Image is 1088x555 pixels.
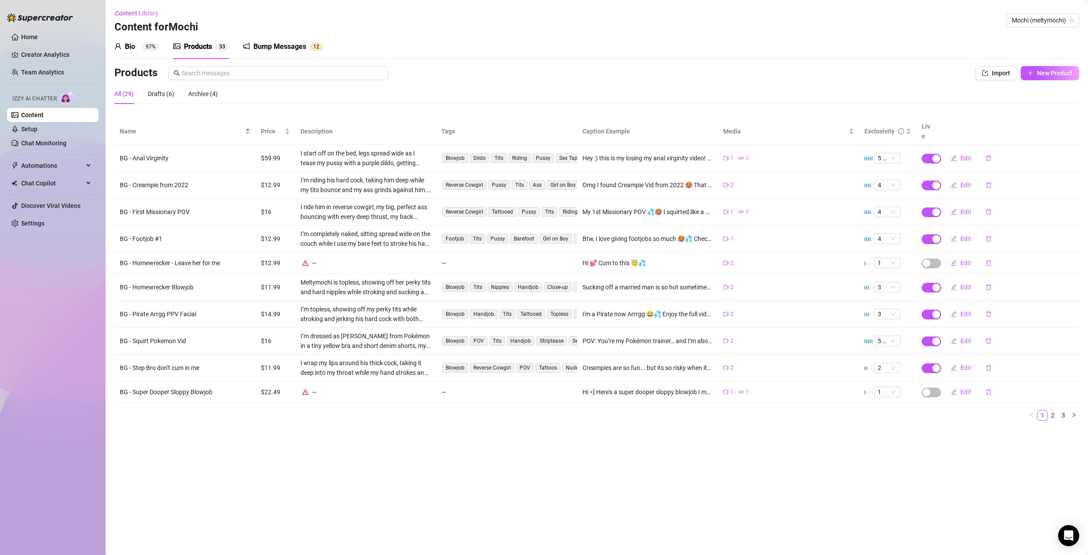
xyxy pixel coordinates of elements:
button: delete [978,151,999,165]
span: Handjob [514,282,542,292]
sup: 97% [142,42,159,51]
span: Edit [960,235,971,242]
button: Edit [944,307,978,321]
span: 1 [730,235,733,243]
span: Blowjob [442,153,468,163]
td: BG - Super Dooper Sloppy Blowjob [114,381,256,403]
span: Girl on Boy [547,180,579,190]
span: edit [951,155,957,161]
span: Nude [562,363,582,373]
span: Izzy AI Chatter [12,95,57,103]
span: video-camera [723,311,729,317]
span: Boy on Girl [574,234,606,244]
li: 3 [1058,410,1069,421]
td: — [436,381,577,403]
div: Products [184,41,212,52]
span: 4 [878,234,897,244]
div: Meltymochi is topless, showing off her perky tits and hard nipples while stroking and sucking a t... [300,277,431,297]
span: video-camera [723,155,729,161]
span: 1 [730,154,733,163]
button: Edit [944,151,978,165]
span: Edit [960,388,971,396]
span: Media [723,126,847,136]
div: I ride him in reverse cowgirl, my big, perfect ass bouncing with every deep thrust, my back tatto... [300,202,431,222]
a: Home [21,33,38,41]
th: Tags [436,118,577,145]
span: user [114,43,121,50]
a: Chat Monitoring [21,140,66,147]
span: 2 [730,181,733,189]
span: import [982,70,988,76]
div: Btw, I love giving footjobs so much 🥵💦 Check this video out if you want you to see how I'd make y... [582,234,713,244]
td: BG - First Missionary POV [114,199,256,226]
span: Tits [499,309,515,319]
div: Bio [125,41,135,52]
span: 4 [878,207,897,217]
div: I’m completely naked, sitting spread wide on the couch while I use my bare feet to stroke his har... [300,229,431,248]
div: All (29) [114,89,134,99]
span: delete [985,236,992,242]
span: 1 [878,387,897,397]
button: left [1026,410,1037,421]
a: Team Analytics [21,69,64,76]
a: 1 [1037,411,1047,420]
span: Edit [960,181,971,189]
td: BG - Homewrecker - Leave her for me [114,252,256,274]
span: 1 [878,258,897,268]
span: Name [120,126,243,136]
span: video-camera [723,365,729,370]
span: video-camera [723,389,729,395]
span: Edit [960,311,971,318]
span: Edit [960,284,971,291]
span: Riding [509,153,531,163]
div: Hey :) this is my losing my anal virginity video! Hope you enjoy it. It’s a long and juicy b/g vi... [582,153,713,163]
span: 5 🔥 [878,153,897,163]
a: Creator Analytics [21,48,92,62]
span: Tits [491,153,507,163]
a: 2 [1048,411,1058,420]
div: Exclusivity [865,126,894,136]
span: video-camera [723,209,729,215]
a: Setup [21,126,37,133]
span: info-circle [898,128,904,134]
span: edit [951,284,957,290]
span: Blowjob [442,363,468,373]
span: Tits [469,234,485,244]
span: 2 [730,283,733,292]
span: Pussy [532,153,554,163]
span: Edit [960,259,971,266]
span: 5 🔥 [878,336,897,346]
span: New Product [1037,70,1073,77]
span: Tattoos [535,363,560,373]
td: $16 [256,199,295,226]
span: 1 [313,44,316,50]
button: Edit [944,280,978,294]
span: 3 [878,282,897,292]
button: Edit [944,334,978,348]
span: 1 [730,208,733,216]
span: 2 [730,259,733,267]
span: Pussy [518,207,540,217]
span: Footjob [442,234,468,244]
span: 1 [730,388,733,396]
span: 3 [219,44,222,50]
span: delete [985,365,992,371]
input: Search messages [182,68,383,78]
span: video-camera [723,285,729,290]
span: 2 [878,363,897,373]
span: delete [985,389,992,395]
span: POV [470,336,487,346]
span: Edit [960,364,971,371]
span: Handjob [470,309,498,319]
a: Settings [21,220,44,227]
td: $12.99 [256,172,295,199]
span: Import [992,70,1010,77]
td: — [436,252,577,274]
img: Chat Copilot [11,180,17,186]
span: Reverse Cowgirl [442,180,487,190]
span: delete [985,209,992,215]
span: 1 [746,154,749,163]
span: Pussy [488,180,510,190]
span: delete [985,155,992,161]
div: I’m riding his hard cock, taking him deep while my tits bounce and my ass grinds against him. You... [300,175,431,195]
